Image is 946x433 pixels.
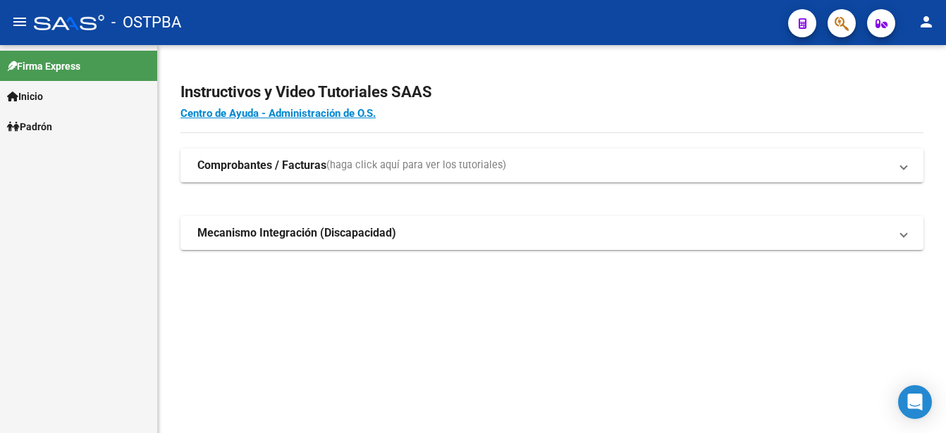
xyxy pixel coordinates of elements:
[180,107,376,120] a: Centro de Ayuda - Administración de O.S.
[326,158,506,173] span: (haga click aquí para ver los tutoriales)
[197,158,326,173] strong: Comprobantes / Facturas
[7,119,52,134] span: Padrón
[11,13,28,30] mat-icon: menu
[7,89,43,104] span: Inicio
[898,385,932,419] div: Open Intercom Messenger
[180,216,923,250] mat-expansion-panel-header: Mecanismo Integración (Discapacidad)
[180,149,923,182] mat-expansion-panel-header: Comprobantes / Facturas(haga click aquí para ver los tutoriales)
[918,13,935,30] mat-icon: person
[111,7,181,38] span: - OSTPBA
[7,58,80,74] span: Firma Express
[180,79,923,106] h2: Instructivos y Video Tutoriales SAAS
[197,225,396,241] strong: Mecanismo Integración (Discapacidad)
